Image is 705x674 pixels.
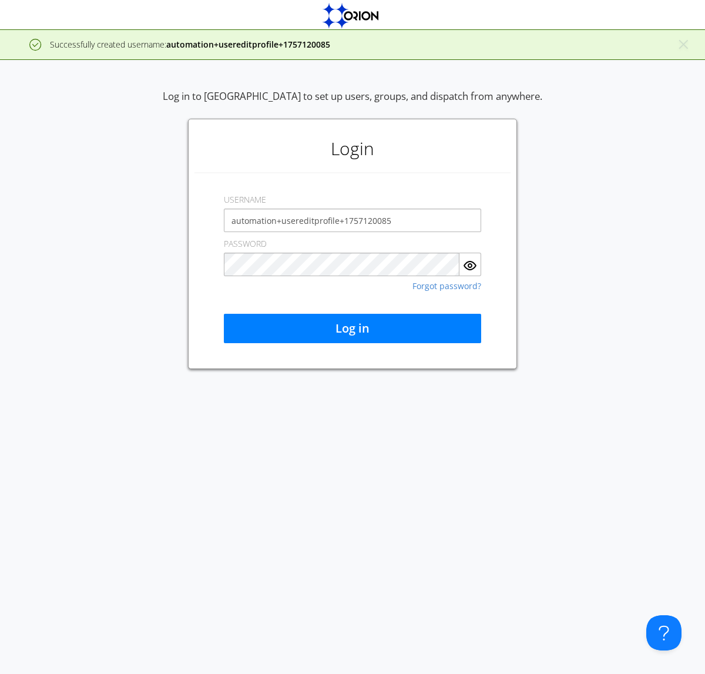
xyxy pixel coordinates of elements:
h1: Login [194,125,511,172]
iframe: Toggle Customer Support [646,615,681,650]
button: Show Password [459,253,481,276]
div: Log in to [GEOGRAPHIC_DATA] to set up users, groups, and dispatch from anywhere. [163,89,542,119]
label: PASSWORD [224,238,267,250]
span: Successfully created username: [50,39,330,50]
img: eye.svg [463,259,477,273]
strong: automation+usereditprofile+1757120085 [166,39,330,50]
input: Password [224,253,459,276]
button: Log in [224,314,481,343]
a: Forgot password? [412,282,481,290]
label: USERNAME [224,194,266,206]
